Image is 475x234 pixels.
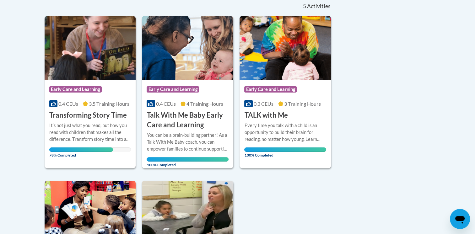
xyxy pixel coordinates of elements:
span: 0.4 CEUs [58,101,78,107]
span: Early Care and Learning [244,86,297,93]
div: Itʹs not just what you read, but how you read with children that makes all the difference. Transf... [49,122,131,143]
div: Your progress [244,147,326,152]
img: Course Logo [45,16,136,80]
div: Your progress [147,157,229,162]
span: 3.5 Training Hours [89,101,129,107]
div: Your progress [49,147,113,152]
span: Early Care and Learning [147,86,199,93]
span: 78% Completed [49,147,113,157]
span: 0.4 CEUs [156,101,176,107]
h3: Talk With Me Baby Early Care and Learning [147,110,229,130]
img: Course Logo [240,16,331,80]
a: Course LogoEarly Care and Learning0.4 CEUs4 Training Hours Talk With Me Baby Early Care and Learn... [142,16,233,168]
a: Course LogoEarly Care and Learning0.3 CEUs3 Training Hours TALK with MeEvery time you talk with a... [240,16,331,168]
div: Every time you talk with a child is an opportunity to build their brain for reading, no matter ho... [244,122,326,143]
iframe: Button to launch messaging window [450,209,470,229]
span: 0.3 CEUs [254,101,273,107]
span: 3 Training Hours [284,101,321,107]
span: Early Care and Learning [49,86,102,93]
h3: TALK with Me [244,110,288,120]
span: Activities [307,3,331,10]
h3: Transforming Story Time [49,110,127,120]
span: 100% Completed [244,147,326,157]
span: 4 Training Hours [186,101,223,107]
div: You can be a brain-building partner! As a Talk With Me Baby coach, you can empower families to co... [147,132,229,152]
span: 100% Completed [147,157,229,167]
span: 5 [303,3,306,10]
a: Course LogoEarly Care and Learning0.4 CEUs3.5 Training Hours Transforming Story TimeItʹs not just... [45,16,136,168]
img: Course Logo [142,16,233,80]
